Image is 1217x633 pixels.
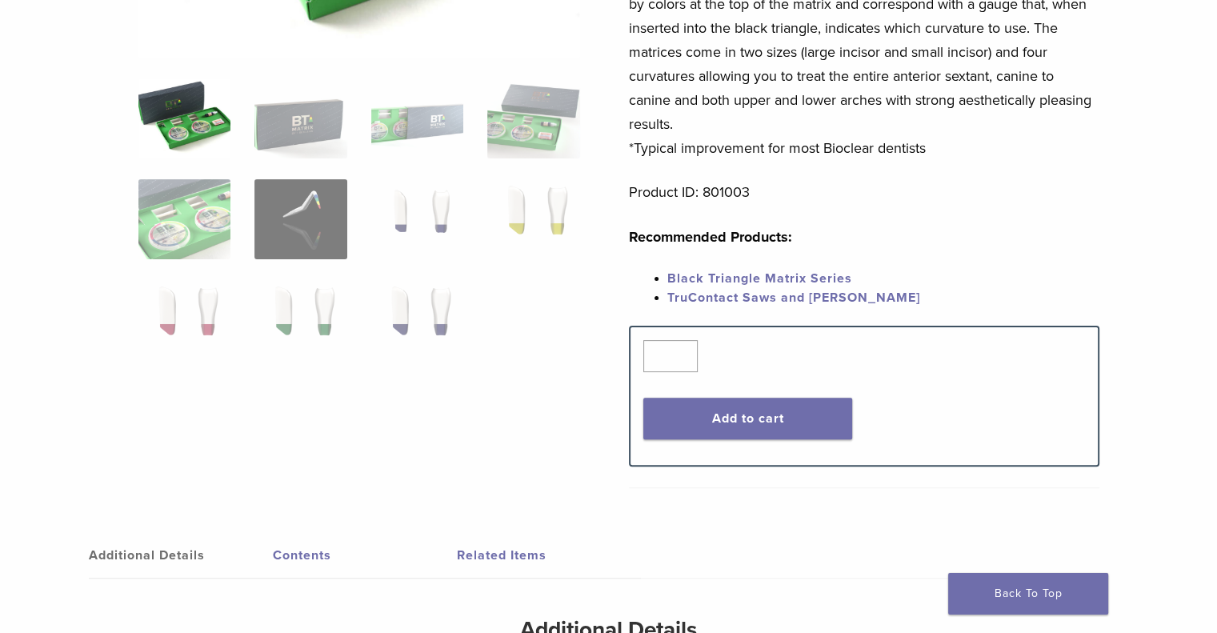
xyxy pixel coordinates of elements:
[629,180,1099,204] p: Product ID: 801003
[138,280,230,360] img: Black Triangle (BT) Kit - Image 9
[138,78,230,158] img: Intro-Black-Triangle-Kit-6-Copy-e1548792917662-324x324.jpg
[371,179,463,259] img: Black Triangle (BT) Kit - Image 7
[273,533,457,578] a: Contents
[487,179,579,259] img: Black Triangle (BT) Kit - Image 8
[254,78,346,158] img: Black Triangle (BT) Kit - Image 2
[629,228,792,246] strong: Recommended Products:
[643,398,852,439] button: Add to cart
[948,573,1108,615] a: Back To Top
[138,179,230,259] img: Black Triangle (BT) Kit - Image 5
[254,179,346,259] img: Black Triangle (BT) Kit - Image 6
[254,280,346,360] img: Black Triangle (BT) Kit - Image 10
[487,78,579,158] img: Black Triangle (BT) Kit - Image 4
[371,78,463,158] img: Black Triangle (BT) Kit - Image 3
[667,270,852,286] a: Black Triangle Matrix Series
[371,280,463,360] img: Black Triangle (BT) Kit - Image 11
[89,533,273,578] a: Additional Details
[457,533,641,578] a: Related Items
[667,290,920,306] a: TruContact Saws and [PERSON_NAME]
